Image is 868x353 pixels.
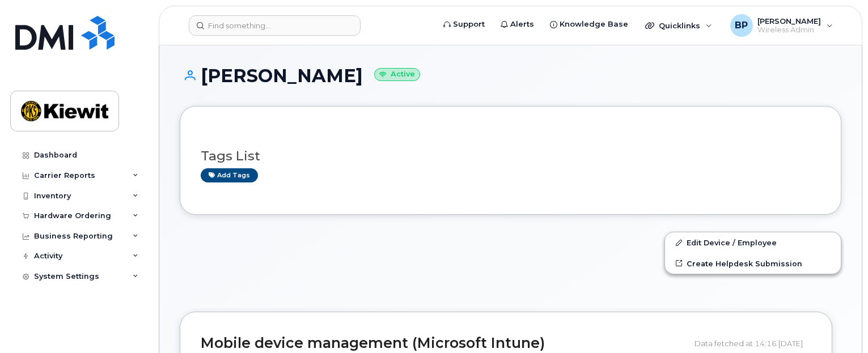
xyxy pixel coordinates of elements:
[180,66,841,86] h1: [PERSON_NAME]
[201,168,258,182] a: Add tags
[201,335,686,351] h2: Mobile device management (Microsoft Intune)
[665,253,841,274] a: Create Helpdesk Submission
[374,68,420,81] small: Active
[665,232,841,253] a: Edit Device / Employee
[201,149,820,163] h3: Tags List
